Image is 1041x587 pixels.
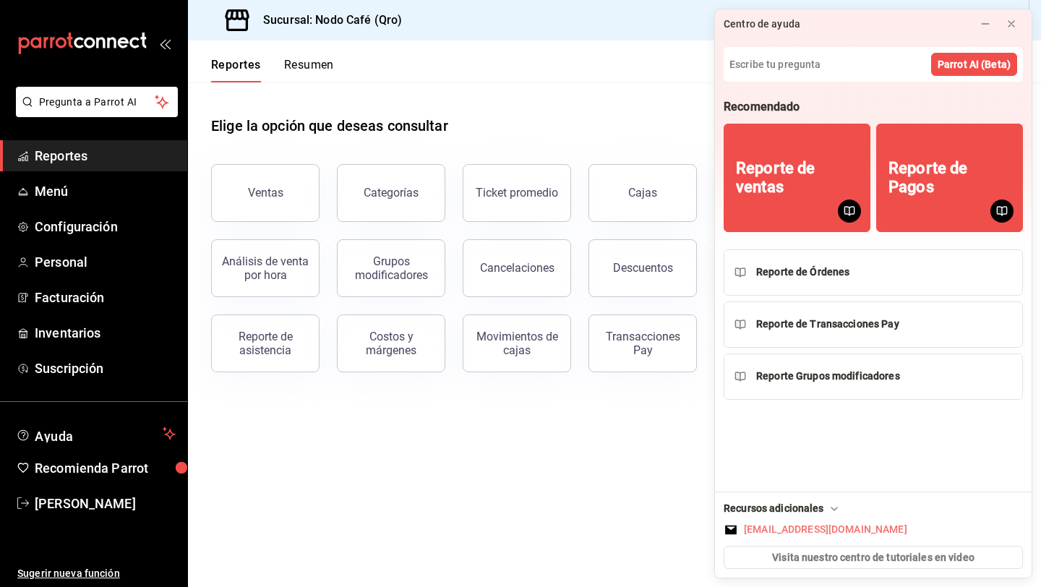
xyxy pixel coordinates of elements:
[35,217,176,236] span: Configuración
[931,53,1017,76] button: Parrot AI (Beta)
[724,354,1023,400] button: Reporte Grupos modificadores
[211,115,448,137] h1: Elige la opción que deseas consultar
[724,124,870,232] button: Reporte de ventas
[588,314,697,372] button: Transacciones Pay
[724,17,800,32] div: Centro de ayuda
[876,124,1023,232] button: Reporte de Pagos
[35,181,176,201] span: Menú
[756,369,900,384] div: Reporte Grupos modificadores
[588,164,697,222] button: Cajas
[756,317,899,332] div: Reporte de Transacciones Pay
[39,95,155,110] span: Pregunta a Parrot AI
[598,330,687,357] div: Transacciones Pay
[16,87,178,117] button: Pregunta a Parrot AI
[211,164,320,222] button: Ventas
[724,124,1023,244] div: Grid Recommendations
[248,186,283,200] div: Ventas
[211,239,320,297] button: Análisis de venta por hora
[463,314,571,372] button: Movimientos de cajas
[463,164,571,222] button: Ticket promedio
[938,57,1011,72] span: Parrot AI (Beta)
[211,314,320,372] button: Reporte de asistencia
[724,546,1023,569] button: Visita nuestro centro de tutoriales en video
[35,146,176,166] span: Reportes
[17,566,176,581] span: Sugerir nueva función
[159,38,171,49] button: open_drawer_menu
[364,186,419,200] div: Categorías
[772,550,974,565] span: Visita nuestro centro de tutoriales en video
[724,301,1023,348] button: Reporte de Transacciones Pay
[463,239,571,297] button: Cancelaciones
[337,314,445,372] button: Costos y márgenes
[35,494,176,513] span: [PERSON_NAME]
[480,261,554,275] div: Cancelaciones
[628,186,657,200] div: Cajas
[724,99,800,115] div: Recomendado
[736,159,858,197] div: Reporte de ventas
[252,12,402,29] h3: Sucursal: Nodo Café (Qro)
[724,522,1023,537] button: [EMAIL_ADDRESS][DOMAIN_NAME]
[220,254,310,282] div: Análisis de venta por hora
[744,522,907,537] div: [EMAIL_ADDRESS][DOMAIN_NAME]
[888,159,1011,197] div: Reporte de Pagos
[588,239,697,297] button: Descuentos
[211,58,334,82] div: navigation tabs
[284,58,334,82] button: Resumen
[211,58,261,82] button: Reportes
[724,249,1023,296] button: Reporte de Órdenes
[35,323,176,343] span: Inventarios
[756,265,849,280] div: Reporte de Órdenes
[35,359,176,378] span: Suscripción
[220,330,310,357] div: Reporte de asistencia
[472,330,562,357] div: Movimientos de cajas
[724,249,1023,400] div: Recommendations
[35,252,176,272] span: Personal
[337,239,445,297] button: Grupos modificadores
[613,261,673,275] div: Descuentos
[35,288,176,307] span: Facturación
[476,186,558,200] div: Ticket promedio
[724,501,841,516] div: Recursos adicionales
[724,47,1023,82] input: Escribe tu pregunta
[35,425,157,442] span: Ayuda
[337,164,445,222] button: Categorías
[346,254,436,282] div: Grupos modificadores
[10,105,178,120] a: Pregunta a Parrot AI
[346,330,436,357] div: Costos y márgenes
[35,458,176,478] span: Recomienda Parrot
